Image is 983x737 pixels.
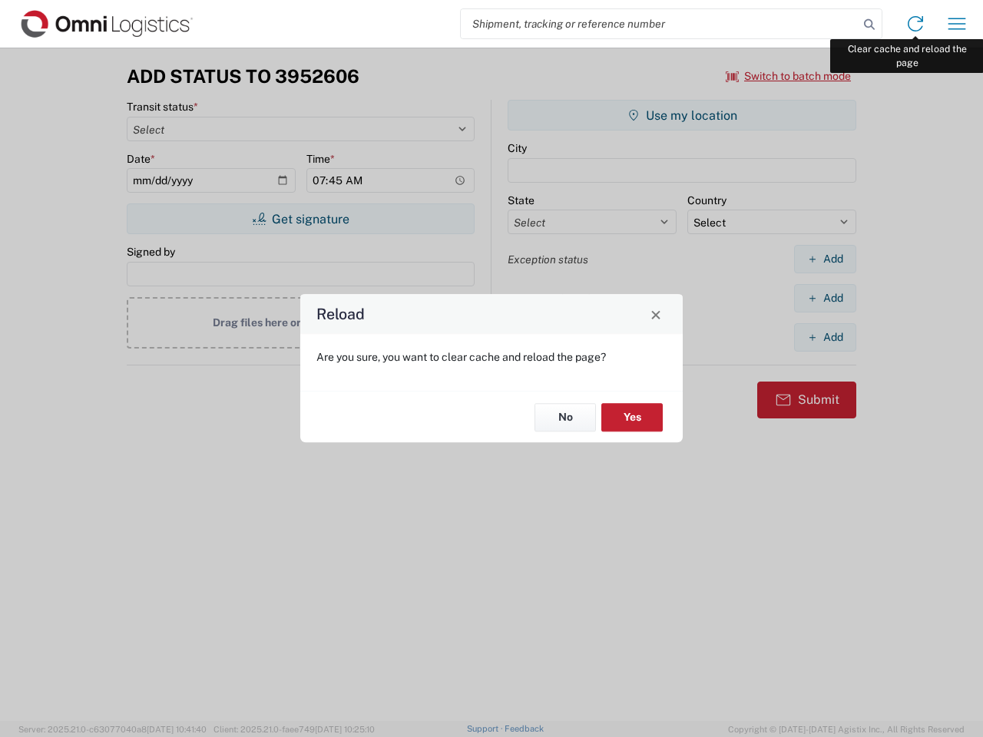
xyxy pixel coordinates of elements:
button: Yes [601,403,663,431]
p: Are you sure, you want to clear cache and reload the page? [316,350,667,364]
button: No [535,403,596,431]
button: Close [645,303,667,325]
h4: Reload [316,303,365,326]
input: Shipment, tracking or reference number [461,9,859,38]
